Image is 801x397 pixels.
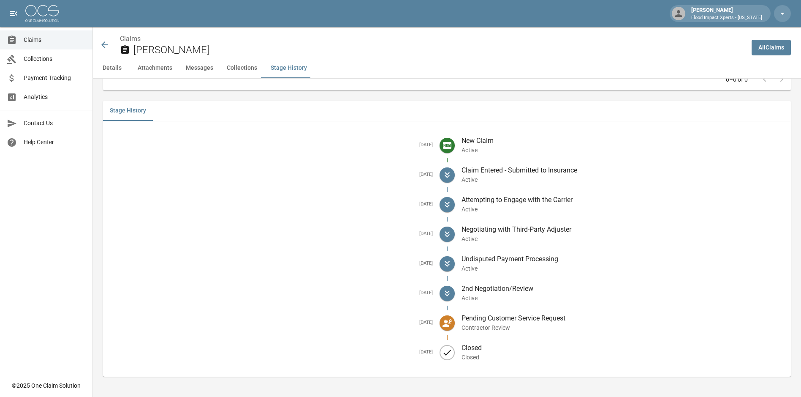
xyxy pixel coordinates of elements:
h5: [DATE] [110,349,433,356]
h5: [DATE] [110,290,433,296]
span: Payment Tracking [24,74,86,82]
button: Stage History [103,101,153,121]
p: Active [462,294,785,302]
button: Collections [220,58,264,78]
h2: [PERSON_NAME] [133,44,745,56]
h5: [DATE] [110,320,433,326]
p: Active [462,205,785,214]
h5: [DATE] [110,231,433,237]
button: Attachments [131,58,179,78]
h5: [DATE] [110,172,433,178]
p: Closed [462,353,785,361]
div: [PERSON_NAME] [688,6,766,21]
div: anchor tabs [93,58,801,78]
p: Undisputed Payment Processing [462,254,785,264]
p: Active [462,235,785,243]
span: Contact Us [24,119,86,128]
div: © 2025 One Claim Solution [12,381,81,390]
span: Collections [24,55,86,63]
p: 2nd Negotiation/Review [462,284,785,294]
p: Active [462,146,785,154]
p: 0–0 of 0 [726,75,748,84]
a: AllClaims [752,40,791,55]
p: Active [462,175,785,184]
p: Closed [462,343,785,353]
span: Analytics [24,93,86,101]
button: Details [93,58,131,78]
p: Active [462,264,785,273]
span: Claims [24,36,86,44]
div: related-list tabs [103,101,791,121]
span: Help Center [24,138,86,147]
p: Claim Entered - Submitted to Insurance [462,165,785,175]
img: ocs-logo-white-transparent.png [25,5,59,22]
button: Stage History [264,58,314,78]
h5: [DATE] [110,142,433,148]
p: Negotiating with Third-Party Adjuster [462,225,785,235]
p: Pending Customer Service Request [462,313,785,323]
p: Attempting to Engage with the Carrier [462,195,785,205]
h5: [DATE] [110,260,433,267]
a: Claims [120,35,141,43]
button: open drawer [5,5,22,22]
h5: [DATE] [110,201,433,208]
p: New Claim [462,136,785,146]
p: Contractor Review [462,323,785,332]
button: Messages [179,58,220,78]
p: Flood Impact Xperts - [US_STATE] [691,14,762,22]
nav: breadcrumb [120,34,745,44]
